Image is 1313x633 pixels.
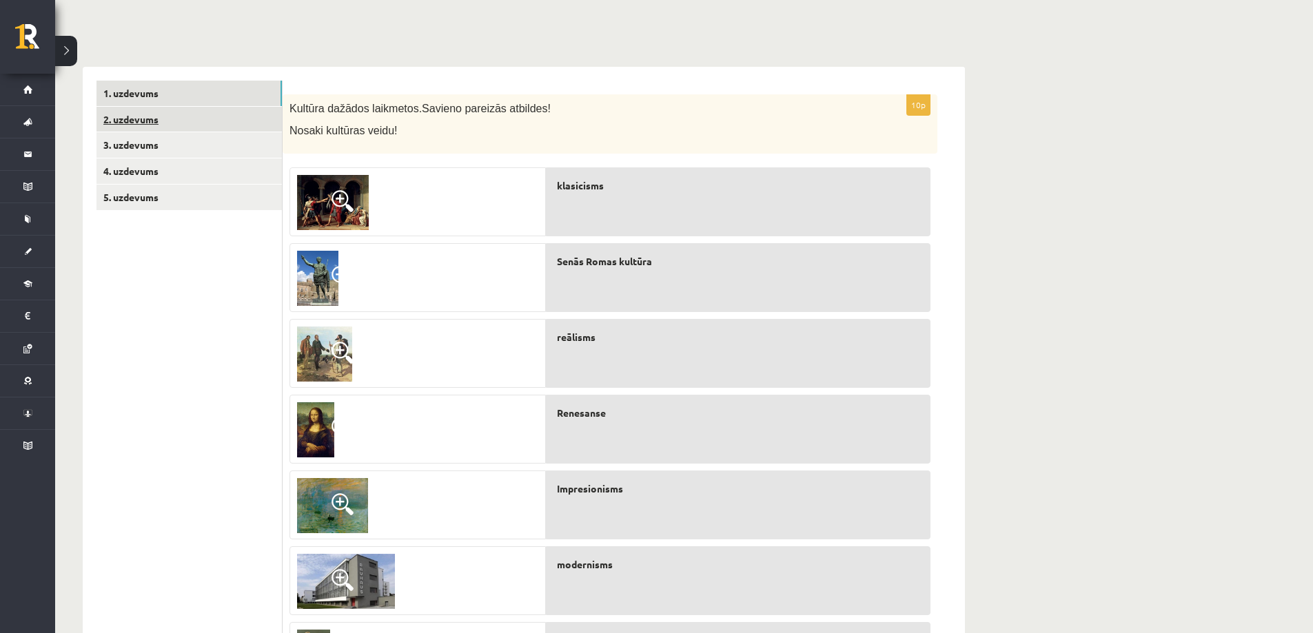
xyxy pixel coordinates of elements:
span: Kultūra dažādos laikmetos. [289,103,422,114]
a: 5. uzdevums [96,185,282,210]
img: 10.jpg [297,554,395,609]
span: Nosaki kultūras veidu! [289,125,398,136]
img: 1.jpg [297,402,334,457]
img: 5.jpg [297,251,338,306]
span: klasicisms [557,178,604,193]
a: 3. uzdevums [96,132,282,158]
img: 2.png [297,478,368,533]
span: Senās Romas kultūra [557,254,652,269]
a: 2. uzdevums [96,107,282,132]
span: reālisms [557,330,596,344]
img: 7.jpg [297,175,369,230]
span: Renesanse [557,406,606,420]
img: 8.png [297,326,352,382]
a: 1. uzdevums [96,81,282,106]
a: 4. uzdevums [96,158,282,184]
span: Impresionisms [557,481,623,496]
a: Rīgas 1. Tālmācības vidusskola [15,24,55,59]
span: modernisms [557,557,613,572]
span: Savieno pareizās atbildes! [422,103,551,114]
p: 10p [906,94,930,116]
